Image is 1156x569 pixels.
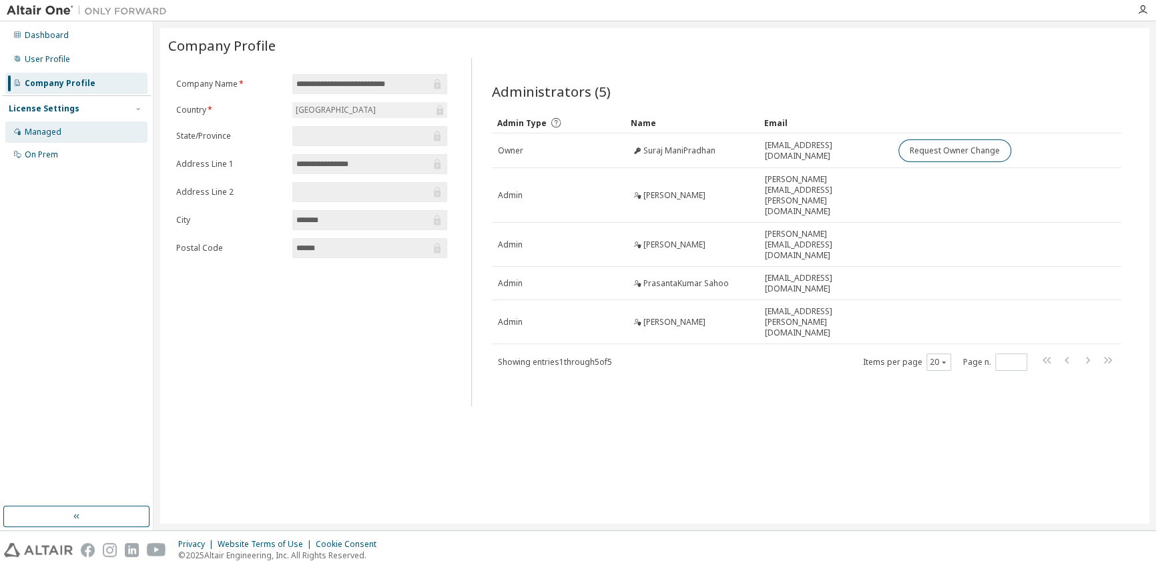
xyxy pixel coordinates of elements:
img: Altair One [7,4,174,17]
span: Admin [498,190,523,201]
label: Address Line 2 [176,187,284,197]
span: Showing entries 1 through 5 of 5 [498,356,612,368]
label: Company Name [176,79,284,89]
span: Admin [498,317,523,328]
label: Address Line 1 [176,159,284,169]
img: facebook.svg [81,543,95,557]
div: Cookie Consent [316,539,384,550]
div: License Settings [9,103,79,114]
label: Country [176,105,284,115]
span: [PERSON_NAME] [643,239,705,250]
span: Page n. [963,354,1027,371]
img: altair_logo.svg [4,543,73,557]
div: Dashboard [25,30,69,41]
div: Managed [25,127,61,137]
span: PrasantaKumar Sahoo [643,278,729,289]
span: [PERSON_NAME][EMAIL_ADDRESS][DOMAIN_NAME] [765,229,886,261]
div: [GEOGRAPHIC_DATA] [293,103,377,117]
p: © 2025 Altair Engineering, Inc. All Rights Reserved. [178,550,384,561]
div: User Profile [25,54,70,65]
div: Company Profile [25,78,95,89]
div: Email [764,112,887,133]
span: [EMAIL_ADDRESS][DOMAIN_NAME] [765,273,886,294]
div: Website Terms of Use [218,539,316,550]
span: [PERSON_NAME] [643,190,705,201]
span: Suraj ManiPradhan [643,145,715,156]
span: [PERSON_NAME] [643,317,705,328]
div: Name [631,112,754,133]
img: youtube.svg [147,543,166,557]
label: Postal Code [176,243,284,253]
button: 20 [930,357,948,368]
span: Administrators (5) [492,82,611,101]
span: [EMAIL_ADDRESS][DOMAIN_NAME] [765,140,886,161]
span: [EMAIL_ADDRESS][PERSON_NAME][DOMAIN_NAME] [765,306,886,338]
div: Privacy [178,539,218,550]
div: On Prem [25,149,58,160]
img: linkedin.svg [125,543,139,557]
span: Admin [498,278,523,289]
span: [PERSON_NAME][EMAIL_ADDRESS][PERSON_NAME][DOMAIN_NAME] [765,174,886,217]
span: Admin Type [497,117,547,129]
span: Owner [498,145,523,156]
span: Admin [498,239,523,250]
span: Company Profile [168,36,276,55]
label: State/Province [176,131,284,141]
label: City [176,215,284,225]
img: instagram.svg [103,543,117,557]
span: Items per page [863,354,951,371]
button: Request Owner Change [898,139,1011,162]
div: [GEOGRAPHIC_DATA] [292,102,447,118]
